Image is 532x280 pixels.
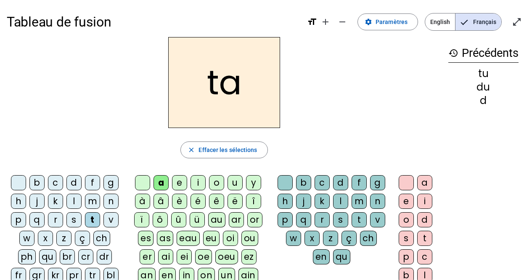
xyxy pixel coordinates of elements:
div: k [315,194,330,209]
div: ï [134,212,149,227]
div: or [247,212,262,227]
button: Effacer les sélections [180,141,267,158]
div: u [228,175,243,190]
div: tu [448,69,519,79]
button: Paramètres [357,13,418,30]
div: û [171,212,186,227]
div: s [399,231,414,246]
div: au [208,212,225,227]
div: l [333,194,348,209]
h2: ta [168,37,280,128]
div: g [370,175,385,190]
mat-button-toggle-group: Language selection [425,13,502,31]
div: oi [223,231,238,246]
span: English [425,13,455,30]
div: dr [97,249,112,264]
mat-icon: history [448,48,458,58]
div: qu [39,249,56,264]
div: p [11,212,26,227]
div: ch [360,231,377,246]
button: Augmenter la taille de la police [317,13,334,30]
div: à [135,194,150,209]
div: d [417,212,432,227]
div: l [66,194,82,209]
div: m [85,194,100,209]
div: c [417,249,432,264]
span: Français [455,13,501,30]
div: eu [203,231,220,246]
div: i [417,194,432,209]
div: t [417,231,432,246]
div: oe [195,249,212,264]
div: î [246,194,261,209]
div: br [60,249,75,264]
div: c [48,175,63,190]
div: eau [177,231,200,246]
div: a [417,175,432,190]
div: s [333,212,348,227]
div: ou [241,231,258,246]
div: ph [18,249,36,264]
mat-icon: format_size [307,17,317,27]
h3: Précédents [448,44,519,63]
div: as [157,231,173,246]
div: x [38,231,53,246]
div: o [399,212,414,227]
div: ei [177,249,192,264]
div: ë [228,194,243,209]
div: o [209,175,224,190]
mat-icon: open_in_full [512,17,522,27]
div: ai [158,249,173,264]
div: ç [75,231,90,246]
div: p [399,249,414,264]
div: d [66,175,82,190]
div: q [296,212,311,227]
div: oeu [215,249,238,264]
div: â [154,194,169,209]
div: w [19,231,34,246]
div: qu [333,249,350,264]
div: r [315,212,330,227]
div: j [296,194,311,209]
div: k [48,194,63,209]
span: Effacer les sélections [199,145,257,155]
div: s [66,212,82,227]
h1: Tableau de fusion [7,8,300,35]
div: ar [229,212,244,227]
div: i [191,175,206,190]
div: x [304,231,320,246]
div: m [352,194,367,209]
div: f [85,175,100,190]
mat-icon: close [188,146,195,154]
div: t [352,212,367,227]
mat-icon: add [320,17,331,27]
div: es [138,231,154,246]
div: n [370,194,385,209]
div: ez [241,249,257,264]
button: Diminuer la taille de la police [334,13,351,30]
div: j [29,194,45,209]
span: Paramètres [376,17,408,27]
div: f [352,175,367,190]
div: ü [190,212,205,227]
div: v [370,212,385,227]
div: w [286,231,301,246]
div: cr [78,249,93,264]
div: è [172,194,187,209]
div: t [85,212,100,227]
div: h [11,194,26,209]
div: b [29,175,45,190]
div: er [140,249,155,264]
div: p [278,212,293,227]
div: e [399,194,414,209]
div: z [56,231,71,246]
mat-icon: settings [365,18,372,26]
div: y [246,175,261,190]
div: c [315,175,330,190]
div: d [448,96,519,106]
div: du [448,82,519,92]
div: g [103,175,119,190]
div: é [191,194,206,209]
div: v [103,212,119,227]
div: ch [93,231,110,246]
